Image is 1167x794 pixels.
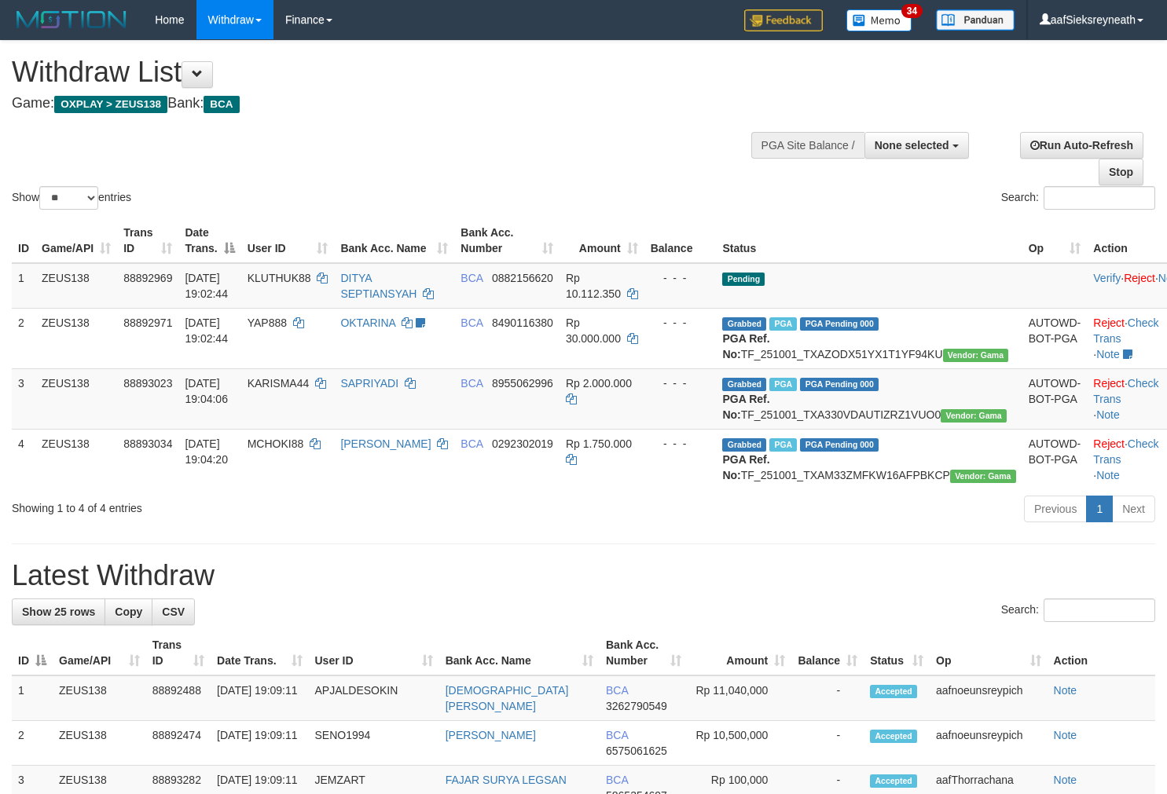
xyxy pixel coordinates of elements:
[162,606,185,618] span: CSV
[1093,377,1158,405] a: Check Trans
[800,317,879,331] span: PGA Pending
[22,606,95,618] span: Show 25 rows
[901,4,923,18] span: 34
[716,368,1022,429] td: TF_251001_TXA330VDAUTIZRZ1VUO0
[35,368,117,429] td: ZEUS138
[492,437,553,450] span: Copy 0292302019 to clipboard
[461,272,483,284] span: BCA
[1054,729,1077,741] a: Note
[744,9,823,31] img: Feedback.jpg
[309,631,439,675] th: User ID: activate to sort column ascending
[1096,348,1120,360] a: Note
[492,317,553,329] span: Copy 8490116380 to clipboard
[492,272,553,284] span: Copy 0882156620 to clipboard
[12,560,1155,591] h1: Latest Withdraw
[566,272,621,300] span: Rp 10.112.350
[53,721,146,766] td: ZEUS138
[185,437,228,466] span: [DATE] 19:04:20
[722,378,766,391] span: Grabbed
[12,429,35,489] td: 4
[123,272,172,284] span: 88892969
[123,437,172,450] span: 88893034
[722,393,769,421] b: PGA Ref. No:
[146,631,211,675] th: Trans ID: activate to sort column ascending
[248,437,304,450] span: MCHOKI88
[1086,496,1113,522] a: 1
[870,730,917,743] span: Accepted
[1096,469,1120,481] a: Note
[1044,186,1155,210] input: Search:
[492,377,553,390] span: Copy 8955062996 to clipboard
[12,598,105,625] a: Show 25 rows
[446,729,536,741] a: [PERSON_NAME]
[309,675,439,721] td: APJALDESOKIN
[791,721,864,766] td: -
[211,675,308,721] td: [DATE] 19:09:11
[606,729,628,741] span: BCA
[651,436,710,452] div: - - -
[846,9,912,31] img: Button%20Memo.svg
[688,675,791,721] td: Rp 11,040,000
[751,132,864,159] div: PGA Site Balance /
[248,272,311,284] span: KLUTHUK88
[334,218,454,263] th: Bank Acc. Name: activate to sort column ascending
[1093,377,1125,390] a: Reject
[791,675,864,721] td: -
[606,700,667,712] span: Copy 3262790549 to clipboard
[1099,159,1143,185] a: Stop
[178,218,240,263] th: Date Trans.: activate to sort column descending
[105,598,152,625] a: Copy
[1112,496,1155,522] a: Next
[35,429,117,489] td: ZEUS138
[1001,186,1155,210] label: Search:
[204,96,239,113] span: BCA
[340,437,431,450] a: [PERSON_NAME]
[1022,308,1088,368] td: AUTOWD-BOT-PGA
[54,96,167,113] span: OXPLAY > ZEUS138
[566,437,632,450] span: Rp 1.750.000
[12,308,35,368] td: 2
[123,377,172,390] span: 88893023
[340,377,398,390] a: SAPRIYADI
[185,377,228,405] span: [DATE] 19:04:06
[1093,437,1125,450] a: Reject
[1044,598,1155,622] input: Search:
[1022,368,1088,429] td: AUTOWD-BOT-PGA
[39,186,98,210] select: Showentries
[722,453,769,481] b: PGA Ref. No:
[12,494,475,516] div: Showing 1 to 4 of 4 entries
[12,263,35,309] td: 1
[123,317,172,329] span: 88892971
[115,606,142,618] span: Copy
[35,218,117,263] th: Game/API: activate to sort column ascending
[12,96,762,112] h4: Game: Bank:
[1022,429,1088,489] td: AUTOWD-BOT-PGA
[800,378,879,391] span: PGA Pending
[185,272,228,300] span: [DATE] 19:02:44
[12,368,35,429] td: 3
[864,631,930,675] th: Status: activate to sort column ascending
[12,631,53,675] th: ID: activate to sort column descending
[688,721,791,766] td: Rp 10,500,000
[1022,218,1088,263] th: Op: activate to sort column ascending
[185,317,228,345] span: [DATE] 19:02:44
[722,332,769,360] b: PGA Ref. No:
[651,315,710,331] div: - - -
[152,598,195,625] a: CSV
[651,270,710,286] div: - - -
[248,377,310,390] span: KARISMA44
[875,139,949,152] span: None selected
[769,378,797,391] span: Marked by aafnoeunsreypich
[769,438,797,452] span: Marked by aafnoeunsreypich
[651,375,710,391] div: - - -
[644,218,717,263] th: Balance
[1093,437,1158,466] a: Check Trans
[309,721,439,766] td: SENO1994
[950,470,1016,483] span: Vendor URL: https://trx31.1velocity.biz
[248,317,287,329] span: YAP888
[1024,496,1087,522] a: Previous
[454,218,560,263] th: Bank Acc. Number: activate to sort column ascending
[930,631,1048,675] th: Op: activate to sort column ascending
[1054,684,1077,697] a: Note
[716,308,1022,368] td: TF_251001_TXAZODX51YX1T1YF94KU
